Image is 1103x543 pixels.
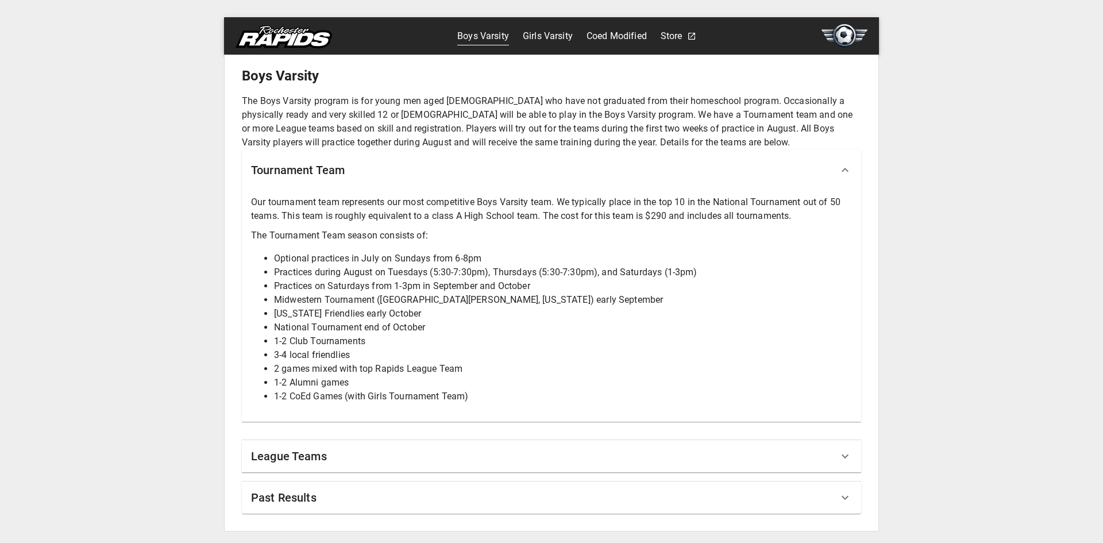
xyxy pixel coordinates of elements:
[251,195,852,223] p: Our tournament team represents our most competitive Boys Varsity team. We typically place in the ...
[274,321,852,334] li: National Tournament end of October
[274,293,852,307] li: Midwestern Tournament ([GEOGRAPHIC_DATA][PERSON_NAME], [US_STATE]) early September
[587,27,647,45] a: Coed Modified
[661,27,682,45] a: Store
[274,252,852,265] li: Optional practices in July on Sundays from 6-8pm
[251,161,345,179] h6: Tournament Team
[242,149,861,191] div: Tournament Team
[274,307,852,321] li: [US_STATE] Friendlies early October
[274,348,852,362] li: 3-4 local friendlies
[236,25,332,48] img: rapids.svg
[251,488,317,507] h6: Past Results
[242,482,861,514] div: Past Results
[242,440,861,472] div: League Teams
[274,390,852,403] li: 1-2 CoEd Games (with Girls Tournament Team)
[274,265,852,279] li: Practices during August on Tuesdays (5:30-7:30pm), Thursdays (5:30-7:30pm), and Saturdays (1-3pm)
[251,447,327,465] h6: League Teams
[457,27,509,45] a: Boys Varsity
[822,24,867,47] img: soccer.svg
[274,334,852,348] li: 1-2 Club Tournaments
[274,376,852,390] li: 1-2 Alumni games
[242,67,861,85] h5: Boys Varsity
[274,362,852,376] li: 2 games mixed with top Rapids League Team
[523,27,573,45] a: Girls Varsity
[274,279,852,293] li: Practices on Saturdays from 1-3pm in September and October
[251,229,852,242] p: The Tournament Team season consists of:
[242,94,861,149] p: The Boys Varsity program is for young men aged [DEMOGRAPHIC_DATA] who have not graduated from the...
